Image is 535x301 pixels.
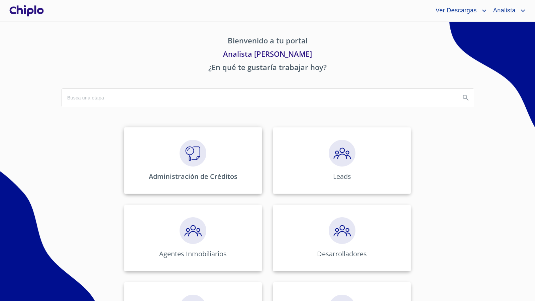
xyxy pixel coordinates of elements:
[430,5,480,16] span: Ver Descargas
[317,249,367,258] p: Desarrolladores
[159,249,227,258] p: Agentes Inmobiliarios
[329,140,355,167] img: megaClickPrecalificacion.png
[329,217,355,244] img: megaClickPrecalificacion.png
[180,217,206,244] img: megaClickPrecalificacion.png
[62,48,473,62] p: Analista [PERSON_NAME]
[180,140,206,167] img: megaClickVerifiacion.png
[430,5,488,16] button: account of current user
[488,5,519,16] span: Analista
[333,172,351,181] p: Leads
[458,90,474,106] button: Search
[62,35,473,48] p: Bienvenido a tu portal
[488,5,527,16] button: account of current user
[62,62,473,75] p: ¿En qué te gustaría trabajar hoy?
[62,89,455,107] input: search
[149,172,237,181] p: Administración de Créditos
